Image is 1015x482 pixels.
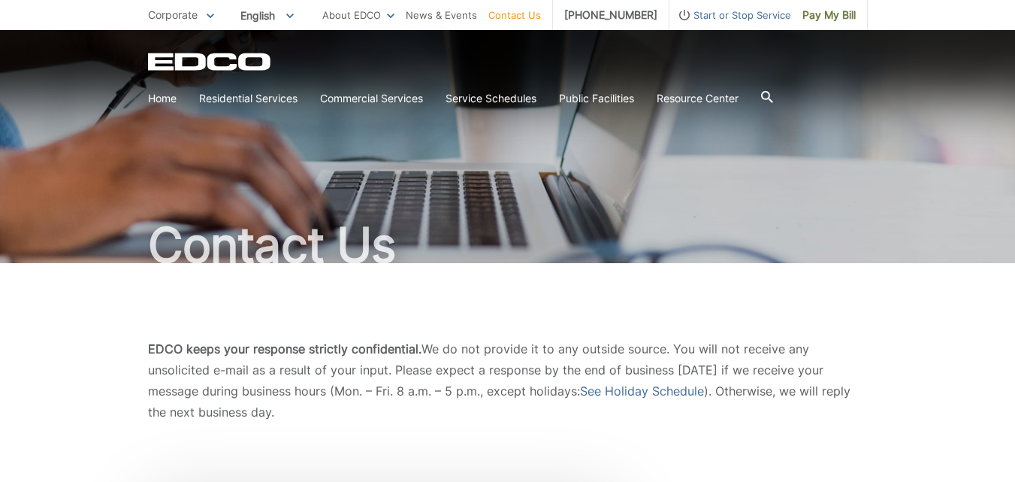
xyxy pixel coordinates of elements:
[320,90,423,107] a: Commercial Services
[406,7,477,23] a: News & Events
[580,380,704,402] a: See Holiday Schedule
[148,341,421,356] b: EDCO keeps your response strictly confidential.
[802,7,856,23] span: Pay My Bill
[148,90,177,107] a: Home
[148,221,868,269] h1: Contact Us
[199,90,298,107] a: Residential Services
[148,53,273,71] a: EDCD logo. Return to the homepage.
[229,3,305,28] span: English
[148,338,868,423] p: We do not provide it to any outside source. You will not receive any unsolicited e-mail as a resu...
[657,90,739,107] a: Resource Center
[559,90,634,107] a: Public Facilities
[488,7,541,23] a: Contact Us
[322,7,394,23] a: About EDCO
[446,90,536,107] a: Service Schedules
[148,8,198,21] span: Corporate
